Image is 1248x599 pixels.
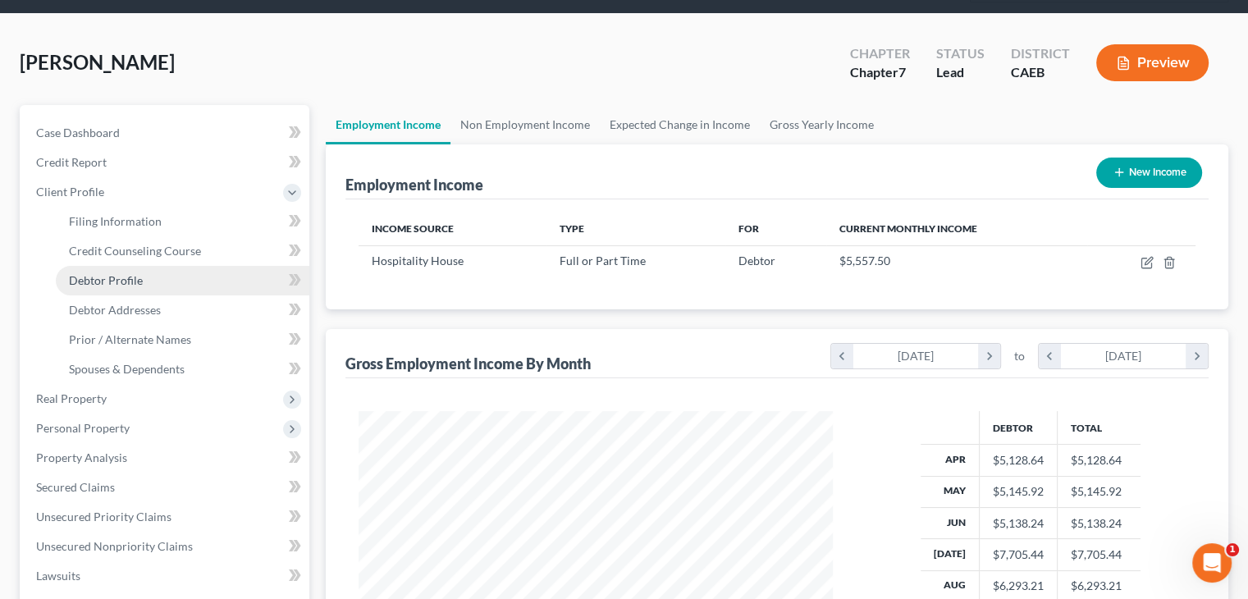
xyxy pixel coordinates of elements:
[23,118,309,148] a: Case Dashboard
[23,148,309,177] a: Credit Report
[1057,539,1141,570] td: $7,705.44
[36,185,104,199] span: Client Profile
[921,445,980,476] th: Apr
[839,222,977,235] span: Current Monthly Income
[760,105,884,144] a: Gross Yearly Income
[23,502,309,532] a: Unsecured Priority Claims
[839,254,890,267] span: $5,557.50
[36,126,120,139] span: Case Dashboard
[69,362,185,376] span: Spouses & Dependents
[20,50,175,74] span: [PERSON_NAME]
[921,539,980,570] th: [DATE]
[1186,344,1208,368] i: chevron_right
[936,63,985,82] div: Lead
[738,222,759,235] span: For
[979,411,1057,444] th: Debtor
[1057,507,1141,538] td: $5,138.24
[36,569,80,583] span: Lawsuits
[850,44,910,63] div: Chapter
[1057,411,1141,444] th: Total
[69,303,161,317] span: Debtor Addresses
[36,391,107,405] span: Real Property
[23,532,309,561] a: Unsecured Nonpriority Claims
[1192,543,1232,583] iframe: Intercom live chat
[738,254,775,267] span: Debtor
[1057,476,1141,507] td: $5,145.92
[23,561,309,591] a: Lawsuits
[23,473,309,502] a: Secured Claims
[1061,344,1186,368] div: [DATE]
[36,155,107,169] span: Credit Report
[372,222,454,235] span: Income Source
[898,64,906,80] span: 7
[56,266,309,295] a: Debtor Profile
[853,344,979,368] div: [DATE]
[1096,158,1202,188] button: New Income
[560,254,646,267] span: Full or Part Time
[993,578,1044,594] div: $6,293.21
[831,344,853,368] i: chevron_left
[1226,543,1239,556] span: 1
[1039,344,1061,368] i: chevron_left
[921,507,980,538] th: Jun
[993,546,1044,563] div: $7,705.44
[450,105,600,144] a: Non Employment Income
[56,295,309,325] a: Debtor Addresses
[978,344,1000,368] i: chevron_right
[69,273,143,287] span: Debtor Profile
[23,443,309,473] a: Property Analysis
[1057,445,1141,476] td: $5,128.64
[36,539,193,553] span: Unsecured Nonpriority Claims
[560,222,584,235] span: Type
[1014,348,1025,364] span: to
[600,105,760,144] a: Expected Change in Income
[936,44,985,63] div: Status
[921,476,980,507] th: May
[345,175,483,194] div: Employment Income
[69,244,201,258] span: Credit Counseling Course
[36,421,130,435] span: Personal Property
[1096,44,1209,81] button: Preview
[993,483,1044,500] div: $5,145.92
[326,105,450,144] a: Employment Income
[850,63,910,82] div: Chapter
[56,207,309,236] a: Filing Information
[1011,44,1070,63] div: District
[36,450,127,464] span: Property Analysis
[69,214,162,228] span: Filing Information
[1011,63,1070,82] div: CAEB
[56,354,309,384] a: Spouses & Dependents
[56,325,309,354] a: Prior / Alternate Names
[36,480,115,494] span: Secured Claims
[36,510,171,524] span: Unsecured Priority Claims
[993,515,1044,532] div: $5,138.24
[69,332,191,346] span: Prior / Alternate Names
[372,254,464,267] span: Hospitality House
[56,236,309,266] a: Credit Counseling Course
[993,452,1044,469] div: $5,128.64
[345,354,591,373] div: Gross Employment Income By Month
